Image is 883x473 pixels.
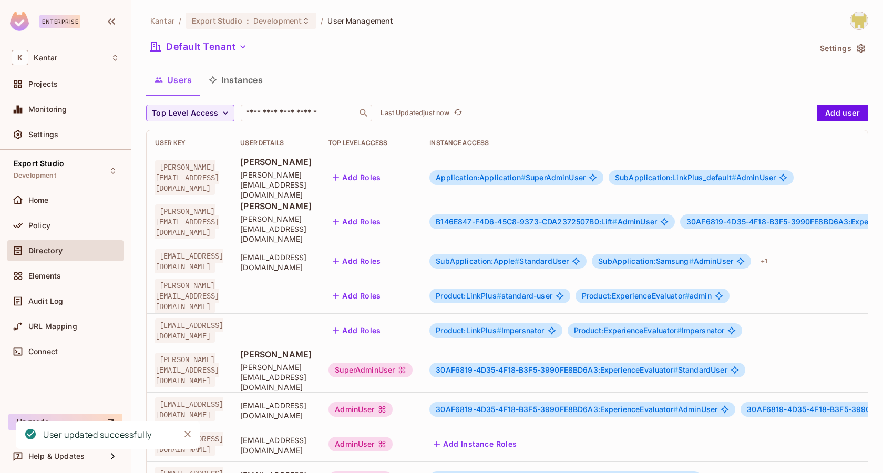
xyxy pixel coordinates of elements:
[28,297,63,305] span: Audit Log
[817,105,868,121] button: Add user
[850,12,868,29] img: Girishankar.VP@kantar.com
[497,291,501,300] span: #
[451,107,464,119] button: refresh
[436,405,717,414] span: AdminUser
[180,426,196,442] button: Close
[200,67,271,93] button: Instances
[582,291,690,300] span: Product:ExperienceEvaluator
[328,402,392,417] div: AdminUser
[155,279,219,313] span: [PERSON_NAME][EMAIL_ADDRESS][DOMAIN_NAME]
[240,362,312,392] span: [PERSON_NAME][EMAIL_ADDRESS][DOMAIN_NAME]
[12,50,28,65] span: K
[192,16,242,26] span: Export Studio
[436,257,569,265] span: StandardUser
[14,171,56,180] span: Development
[574,326,725,335] span: Impersnator
[146,105,234,121] button: Top Level Access
[240,156,312,168] span: [PERSON_NAME]
[240,252,312,272] span: [EMAIL_ADDRESS][DOMAIN_NAME]
[327,16,393,26] span: User Management
[240,435,312,455] span: [EMAIL_ADDRESS][DOMAIN_NAME]
[155,204,219,239] span: [PERSON_NAME][EMAIL_ADDRESS][DOMAIN_NAME]
[146,67,200,93] button: Users
[14,159,64,168] span: Export Studio
[381,109,449,117] p: Last Updated just now
[28,221,50,230] span: Policy
[34,54,57,62] span: Workspace: Kantar
[28,80,58,88] span: Projects
[673,405,678,414] span: #
[240,139,312,147] div: User Details
[28,130,58,139] span: Settings
[43,428,152,441] div: User updated successfully
[28,105,67,114] span: Monitoring
[598,257,733,265] span: AdminUser
[515,256,519,265] span: #
[240,214,312,244] span: [PERSON_NAME][EMAIL_ADDRESS][DOMAIN_NAME]
[328,253,385,270] button: Add Roles
[615,173,776,182] span: AdminUser
[328,287,385,304] button: Add Roles
[677,326,682,335] span: #
[321,16,323,26] li: /
[28,246,63,255] span: Directory
[521,173,526,182] span: #
[436,365,678,374] span: 30AF6819-4D35-4F18-B3F5-3990FE8BD6A3:ExperienceEvaluator
[454,108,463,118] span: refresh
[816,40,868,57] button: Settings
[253,16,302,26] span: Development
[240,200,312,212] span: [PERSON_NAME]
[436,326,501,335] span: Product:LinkPlus
[689,256,694,265] span: #
[28,347,58,356] span: Connect
[582,292,712,300] span: admin
[155,160,219,195] span: [PERSON_NAME][EMAIL_ADDRESS][DOMAIN_NAME]
[598,256,693,265] span: SubApplication:Samsung
[615,173,736,182] span: SubApplication:LinkPlus_default
[146,38,251,55] button: Default Tenant
[150,16,174,26] span: the active workspace
[28,322,77,331] span: URL Mapping
[155,318,223,343] span: [EMAIL_ADDRESS][DOMAIN_NAME]
[436,218,657,226] span: AdminUser
[240,400,312,420] span: [EMAIL_ADDRESS][DOMAIN_NAME]
[240,170,312,200] span: [PERSON_NAME][EMAIL_ADDRESS][DOMAIN_NAME]
[756,253,772,270] div: + 1
[429,436,521,453] button: Add Instance Roles
[732,173,736,182] span: #
[39,15,80,28] div: Enterprise
[449,107,464,119] span: Click to refresh data
[436,292,552,300] span: standard-user
[436,173,586,182] span: SuperAdminUser
[436,217,617,226] span: B146E847-F4D6-45C8-9373-CDA2372507B0:Lift
[436,405,678,414] span: 30AF6819-4D35-4F18-B3F5-3990FE8BD6A3:ExperienceEvaluator
[673,365,678,374] span: #
[328,437,392,451] div: AdminUser
[328,322,385,339] button: Add Roles
[436,326,544,335] span: Impersnator
[152,107,218,120] span: Top Level Access
[28,196,49,204] span: Home
[10,12,29,31] img: SReyMgAAAABJRU5ErkJggg==
[246,17,250,25] span: :
[179,16,181,26] li: /
[155,397,223,421] span: [EMAIL_ADDRESS][DOMAIN_NAME]
[436,173,526,182] span: Application:Application
[436,291,501,300] span: Product:LinkPlus
[436,366,727,374] span: StandardUser
[574,326,682,335] span: Product:ExperienceEvaluator
[240,348,312,360] span: [PERSON_NAME]
[685,291,690,300] span: #
[497,326,501,335] span: #
[28,272,61,280] span: Elements
[328,139,413,147] div: Top Level Access
[155,249,223,273] span: [EMAIL_ADDRESS][DOMAIN_NAME]
[328,213,385,230] button: Add Roles
[328,169,385,186] button: Add Roles
[155,139,223,147] div: User Key
[328,363,413,377] div: SuperAdminUser
[436,256,519,265] span: SubApplication:Apple
[155,353,219,387] span: [PERSON_NAME][EMAIL_ADDRESS][DOMAIN_NAME]
[612,217,617,226] span: #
